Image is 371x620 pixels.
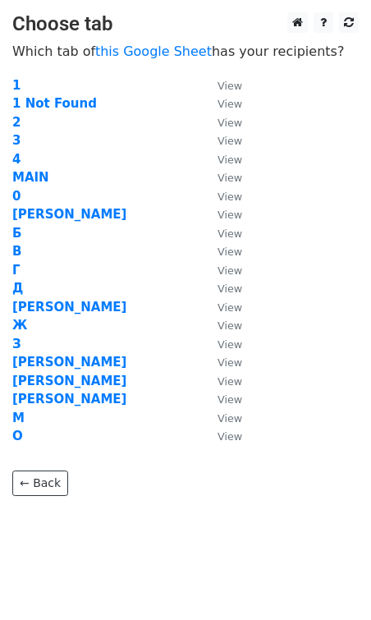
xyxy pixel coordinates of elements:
a: View [201,355,242,370]
a: View [201,133,242,148]
a: View [201,337,242,351]
a: View [201,429,242,443]
small: View [218,264,242,277]
a: View [201,244,242,259]
small: View [218,301,242,314]
small: View [218,191,242,203]
a: Б [12,226,21,241]
small: View [218,98,242,110]
a: Г [12,263,21,278]
a: View [201,318,242,333]
a: 1 Not Found [12,96,97,111]
a: View [201,411,242,425]
a: [PERSON_NAME] [12,355,126,370]
a: View [201,152,242,167]
small: View [218,135,242,147]
a: View [201,170,242,185]
a: MAIN [12,170,49,185]
small: View [218,319,242,332]
a: 1 [12,78,21,93]
a: [PERSON_NAME] [12,300,126,315]
h3: Choose tab [12,12,359,36]
a: View [201,263,242,278]
a: Ж [12,318,27,333]
small: View [218,430,242,443]
p: Which tab of has your recipients? [12,43,359,60]
small: View [218,338,242,351]
a: View [201,374,242,388]
a: 4 [12,152,21,167]
small: View [218,154,242,166]
a: В [12,244,21,259]
a: [PERSON_NAME] [12,374,126,388]
small: View [218,393,242,406]
a: View [201,115,242,130]
small: View [218,80,242,92]
small: View [218,227,242,240]
a: [PERSON_NAME] [12,392,126,406]
a: View [201,78,242,93]
small: View [218,356,242,369]
a: М [12,411,25,425]
a: View [201,189,242,204]
a: Д [12,281,23,296]
a: View [201,300,242,315]
a: 3 [12,133,21,148]
a: ← Back [12,471,68,496]
small: View [218,117,242,129]
a: View [201,226,242,241]
small: View [218,209,242,221]
a: 0 [12,189,21,204]
a: View [201,207,242,222]
small: View [218,375,242,388]
a: [PERSON_NAME] [12,207,126,222]
small: View [218,282,242,295]
small: View [218,172,242,184]
a: 2 [12,115,21,130]
a: З [12,337,21,351]
small: View [218,412,242,425]
small: View [218,246,242,258]
a: View [201,96,242,111]
a: this Google Sheet [95,44,212,59]
a: О [12,429,23,443]
a: View [201,392,242,406]
a: View [201,281,242,296]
